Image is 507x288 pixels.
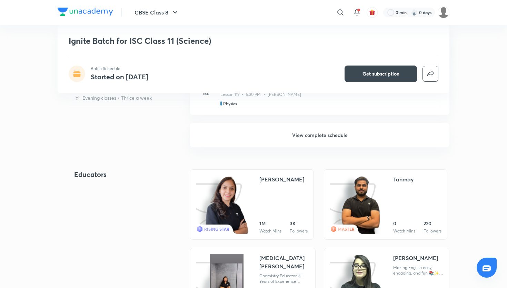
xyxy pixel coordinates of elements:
[393,265,444,276] div: Making English easy, engaging, and fun 📚✨ with interactive learning that builds confidence and fl...
[259,273,310,284] div: Chemistry Educator-4+ Years of Experience Turning Complex Chemistry into simple concepts
[130,6,183,19] button: CBSE Class 8
[204,226,229,232] span: RISING STAR
[324,169,447,240] a: iconeducatorMASTERTanmay0Watch Mins220Followers
[411,9,418,16] img: streak
[393,220,415,227] div: 0
[438,7,449,18] img: Muzzamil
[190,123,449,147] h6: View complete schedule
[91,66,148,72] p: Batch Schedule
[223,100,237,107] h5: Physics
[69,36,339,46] h1: Ignite Batch for ISC Class 11 (Science)
[190,169,314,240] a: iconeducatorRISING STAR[PERSON_NAME]1MWatch Mins3KFollowers
[196,175,247,234] img: icon
[259,175,304,183] div: [PERSON_NAME]
[58,8,113,16] img: Company Logo
[369,9,375,16] img: avatar
[393,175,414,183] div: Tanmay
[190,73,449,123] a: Oct14CENTRE OF MASSLesson 119 • 6:30 PM • [PERSON_NAME]Physics
[91,72,148,81] h4: Started on [DATE]
[220,91,301,98] p: Lesson 119 • 6:30 PM • [PERSON_NAME]
[424,220,441,227] div: 220
[340,175,381,235] img: educator
[393,228,415,234] div: Watch Mins
[393,254,438,262] div: [PERSON_NAME]
[345,66,417,82] button: Get subscription
[424,228,441,234] div: Followers
[330,175,381,234] img: icon
[205,175,249,235] img: educator
[338,226,355,232] span: MASTER
[82,94,152,101] p: Evening classes • Thrice a week
[259,228,281,234] div: Watch Mins
[290,220,308,227] div: 3K
[259,220,281,227] div: 1M
[362,70,399,77] span: Get subscription
[259,254,310,270] div: [MEDICAL_DATA][PERSON_NAME]
[367,7,378,18] button: avatar
[290,228,308,234] div: Followers
[58,8,113,18] a: Company Logo
[74,169,168,180] h4: Educators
